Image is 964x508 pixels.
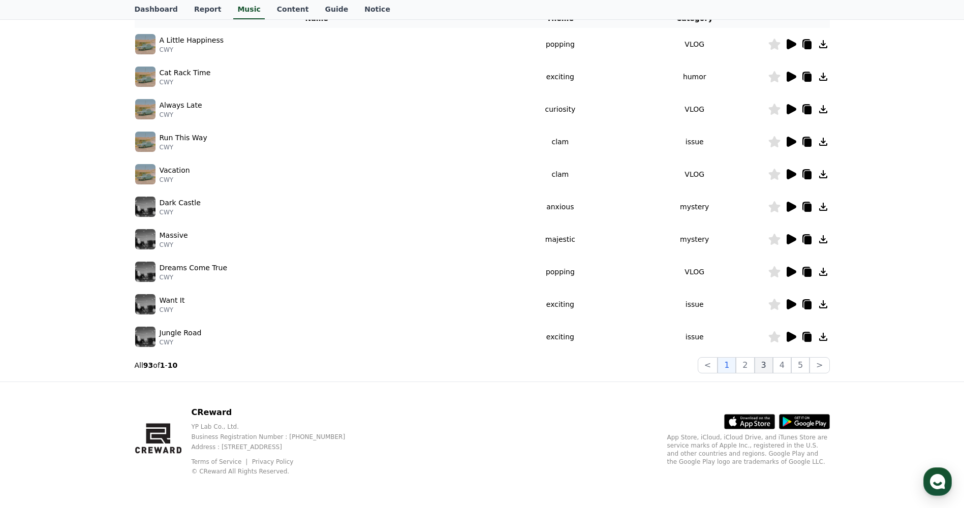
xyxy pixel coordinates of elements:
p: CWY [160,208,201,216]
p: CReward [191,406,361,419]
p: CWY [160,111,202,119]
button: 2 [736,357,754,373]
p: Vacation [160,165,190,176]
td: humor [621,60,768,93]
p: Run This Way [160,133,207,143]
p: Jungle Road [160,328,202,338]
p: Massive [160,230,188,241]
td: exciting [499,288,621,321]
img: music [135,99,156,119]
td: anxious [499,190,621,223]
button: < [698,357,718,373]
p: CWY [160,241,188,249]
img: music [135,229,156,249]
strong: 93 [143,361,153,369]
button: 3 [755,357,773,373]
button: 4 [773,357,791,373]
img: music [135,164,156,184]
img: music [135,327,156,347]
span: Messages [84,338,114,346]
a: Settings [131,322,195,347]
p: CWY [160,78,211,86]
p: Address : [STREET_ADDRESS] [191,443,361,451]
td: VLOG [621,158,768,190]
span: Home [26,337,44,345]
button: 1 [718,357,736,373]
strong: 1 [160,361,165,369]
button: > [810,357,829,373]
p: Business Registration Number : [PHONE_NUMBER] [191,433,361,441]
p: Want It [160,295,185,306]
td: issue [621,125,768,158]
td: exciting [499,60,621,93]
td: curiosity [499,93,621,125]
td: exciting [499,321,621,353]
img: music [135,262,156,282]
a: Privacy Policy [252,458,294,465]
td: majestic [499,223,621,256]
a: Messages [67,322,131,347]
p: CWY [160,143,207,151]
span: Settings [150,337,175,345]
p: YP Lab Co., Ltd. [191,423,361,431]
p: Cat Rack Time [160,68,211,78]
img: music [135,294,156,314]
td: VLOG [621,28,768,60]
p: CWY [160,273,228,281]
p: Dreams Come True [160,263,228,273]
td: issue [621,288,768,321]
img: music [135,67,156,87]
td: popping [499,256,621,288]
p: Dark Castle [160,198,201,208]
p: Always Late [160,100,202,111]
strong: 10 [168,361,177,369]
td: clam [499,125,621,158]
a: Home [3,322,67,347]
img: music [135,34,156,54]
p: A Little Happiness [160,35,224,46]
button: 5 [791,357,810,373]
td: issue [621,321,768,353]
a: Terms of Service [191,458,249,465]
td: mystery [621,223,768,256]
p: CWY [160,176,190,184]
td: VLOG [621,256,768,288]
p: All of - [135,360,178,370]
p: CWY [160,338,202,346]
td: clam [499,158,621,190]
td: mystery [621,190,768,223]
td: popping [499,28,621,60]
img: music [135,197,156,217]
p: CWY [160,46,224,54]
p: © CReward All Rights Reserved. [191,467,361,475]
p: App Store, iCloud, iCloud Drive, and iTunes Store are service marks of Apple Inc., registered in ... [667,433,830,466]
img: music [135,132,156,152]
td: VLOG [621,93,768,125]
p: CWY [160,306,185,314]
